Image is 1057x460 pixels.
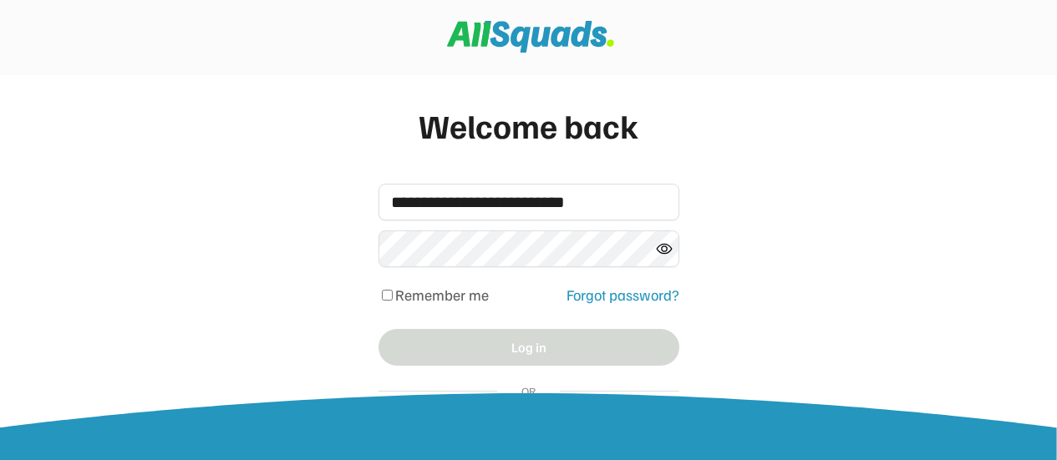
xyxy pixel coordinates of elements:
button: Log in [379,329,679,366]
label: Remember me [395,286,489,304]
div: OR [514,382,543,400]
div: Forgot password? [567,284,679,306]
div: Welcome back [379,100,679,150]
img: Squad%20Logo.svg [447,21,614,53]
